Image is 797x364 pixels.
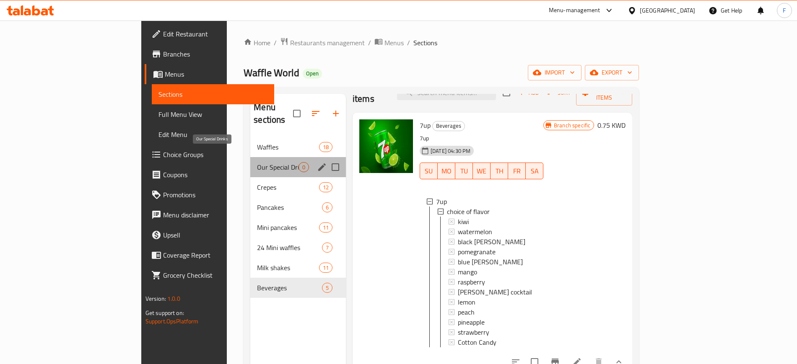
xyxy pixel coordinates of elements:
span: Restaurants management [290,38,365,48]
span: Menu disclaimer [163,210,267,220]
span: Edit Menu [158,129,267,139]
div: [GEOGRAPHIC_DATA] [640,6,695,15]
p: 7up [420,133,543,144]
span: pomegranate [458,247,496,257]
span: import [535,67,575,78]
span: WE [476,165,487,177]
span: Grocery Checklist [163,270,267,280]
span: Version: [145,293,166,304]
span: 11 [319,264,332,272]
button: FR [508,163,526,179]
span: Coverage Report [163,250,267,260]
div: items [319,182,332,192]
span: watermelon [458,227,492,237]
nav: Menu sections [250,134,346,301]
span: FR [511,165,522,177]
span: 24 Mini waffles [257,243,322,253]
span: choice of flavor [447,207,490,217]
h2: Menu items [353,80,387,105]
span: Menus [384,38,404,48]
span: Our Special Drinks [257,162,299,172]
a: Coupons [145,165,274,185]
span: 7 [322,244,332,252]
a: Restaurants management [280,37,365,48]
a: Branches [145,44,274,64]
a: Edit Menu [152,124,274,145]
li: / [407,38,410,48]
span: 7up [436,196,447,207]
span: 6 [322,204,332,212]
span: SU [423,165,434,177]
div: items [319,222,332,232]
span: Menus [165,69,267,79]
a: Edit Restaurant [145,24,274,44]
div: Waffles18 [250,137,346,157]
button: SA [526,163,543,179]
div: items [322,243,332,253]
div: Menu-management [549,5,600,15]
span: pineapple [458,317,485,327]
span: 1.0.0 [167,293,180,304]
div: Beverages5 [250,278,346,298]
span: 18 [319,143,332,151]
span: 12 [319,183,332,191]
span: Sections [413,38,437,48]
span: 0 [299,163,309,171]
li: / [274,38,277,48]
span: lemon [458,297,475,307]
a: Menus [145,64,274,84]
span: Select all sections [288,105,306,122]
span: Beverages [433,121,465,131]
span: Waffles [257,142,319,152]
div: Milk shakes11 [250,258,346,278]
span: peach [458,307,475,317]
span: raspberry [458,277,485,287]
a: Full Menu View [152,104,274,124]
span: export [592,67,632,78]
span: Mini pancakes [257,222,319,232]
span: black [PERSON_NAME] [458,237,525,247]
span: Milk shakes [257,263,319,273]
span: Get support on: [145,307,184,318]
div: Our Special Drinks0edit [250,157,346,177]
button: TH [491,163,508,179]
button: import [528,65,582,80]
li: / [368,38,371,48]
a: Sections [152,84,274,104]
button: export [585,65,639,80]
span: strawberry [458,327,489,337]
span: Beverages [257,283,322,293]
div: items [322,283,332,293]
span: Pancakes [257,202,322,212]
button: Add section [326,103,346,124]
button: edit [316,161,328,173]
a: Support.OpsPlatform [145,316,199,327]
span: [PERSON_NAME] cocktail [458,287,532,297]
span: Full Menu View [158,109,267,119]
span: mango [458,267,477,277]
span: Edit Restaurant [163,29,267,39]
span: blue [PERSON_NAME] [458,257,523,267]
a: Upsell [145,225,274,245]
span: Branches [163,49,267,59]
span: 11 [319,224,332,232]
div: Pancakes6 [250,197,346,217]
span: 5 [322,284,332,292]
span: MO [441,165,452,177]
span: Crepes [257,182,319,192]
a: Menu disclaimer [145,205,274,225]
button: MO [438,163,455,179]
span: Promotions [163,190,267,200]
a: Grocery Checklist [145,265,274,285]
a: Promotions [145,185,274,205]
span: Coupons [163,170,267,180]
div: 24 Mini waffles7 [250,238,346,258]
div: Mini pancakes11 [250,217,346,238]
span: Sections [158,89,267,99]
a: Choice Groups [145,145,274,165]
button: TU [455,163,473,179]
span: Branch specific [550,121,594,129]
img: 7up [359,119,413,173]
